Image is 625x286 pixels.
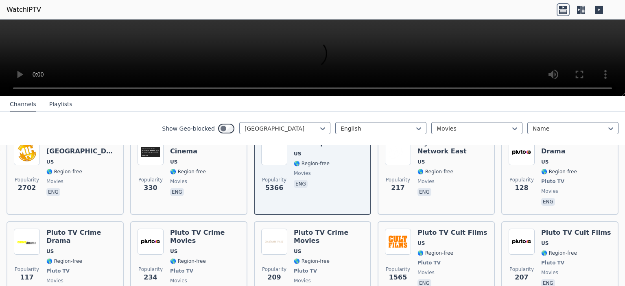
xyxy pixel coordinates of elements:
p: eng [170,188,184,196]
h6: Pluto TV Crime Movies [170,229,240,245]
h6: MyTime Movie Network East [417,139,487,155]
span: Pluto TV [541,260,564,266]
span: Popularity [509,177,534,183]
span: Popularity [15,266,39,273]
span: movies [417,178,435,185]
span: 1565 [389,273,407,282]
span: 128 [515,183,528,193]
span: US [46,248,54,255]
span: movies [170,277,187,284]
span: Popularity [509,266,534,273]
a: WatchIPTV [7,5,41,15]
span: 🌎 Region-free [541,250,577,256]
span: Popularity [15,177,39,183]
span: 217 [391,183,404,193]
span: US [541,240,549,247]
img: Pluto TV Crime Movies [138,229,164,255]
span: movies [46,178,63,185]
label: Show Geo-blocked [162,124,215,133]
span: movies [541,269,558,276]
span: Pluto TV [294,268,317,274]
span: Popularity [386,266,410,273]
span: US [170,159,177,165]
span: 🌎 Region-free [294,160,330,167]
span: 🌎 Region-free [170,168,206,175]
span: Pluto TV [46,268,70,274]
p: eng [46,188,60,196]
span: 207 [515,273,528,282]
h6: Pluto TV Cult Films [541,229,611,237]
span: Popularity [386,177,410,183]
span: US [46,159,54,165]
h6: Pluto TV Crime Movies [294,229,364,245]
span: Popularity [138,266,163,273]
button: Channels [10,97,36,112]
button: Playlists [49,97,72,112]
span: 🌎 Region-free [46,258,82,264]
span: Popularity [138,177,163,183]
span: US [541,159,549,165]
img: Pluto TV Crime Drama [14,229,40,255]
p: eng [417,188,431,196]
span: movies [170,178,187,185]
span: 🌎 Region-free [541,168,577,175]
span: 🌎 Region-free [170,258,206,264]
span: 234 [144,273,157,282]
span: US [170,248,177,255]
span: 🌎 Region-free [417,250,453,256]
img: Pluto TV Crime Movies [261,229,287,255]
span: 209 [267,273,281,282]
span: movies [46,277,63,284]
img: MovieSphere [261,139,287,165]
span: US [417,240,425,247]
img: Pluto TV Cult Films [385,229,411,255]
img: Pluto TV Crime Drama [509,139,535,165]
span: movies [294,277,311,284]
span: US [417,159,425,165]
img: MyTime Movie Network East [385,139,411,165]
span: Pluto TV [170,268,193,274]
p: eng [541,198,555,206]
h6: Pluto TV Crime Drama [46,229,116,245]
h6: Maverick Black Cinema [170,139,240,155]
p: eng [294,180,308,188]
span: 330 [144,183,157,193]
span: Pluto TV [541,178,564,185]
span: 🌎 Region-free [294,258,330,264]
span: movies [294,170,311,177]
span: US [294,151,301,157]
span: movies [417,269,435,276]
span: movies [541,188,558,194]
span: 5366 [265,183,284,193]
h6: Pluto TV Cult Films [417,229,487,237]
img: Made In Hollywood [14,139,40,165]
span: Popularity [262,266,286,273]
span: 117 [20,273,33,282]
span: Pluto TV [417,260,441,266]
span: 🌎 Region-free [417,168,453,175]
span: 2702 [18,183,36,193]
span: Popularity [262,177,286,183]
h6: Made In [GEOGRAPHIC_DATA] [46,139,116,155]
span: 🌎 Region-free [46,168,82,175]
img: Maverick Black Cinema [138,139,164,165]
h6: Pluto TV Crime Drama [541,139,611,155]
span: US [294,248,301,255]
img: Pluto TV Cult Films [509,229,535,255]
